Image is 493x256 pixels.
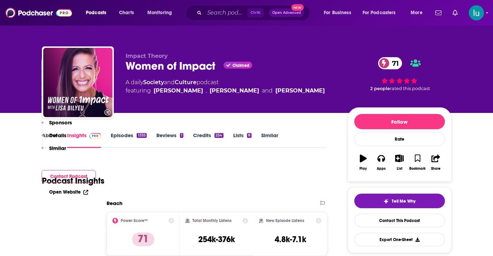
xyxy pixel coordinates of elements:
[358,7,406,18] button: open menu
[175,79,197,86] a: Culture
[86,8,106,18] span: Podcasts
[354,194,445,208] button: tell me why sparkleTell Me Why
[192,218,231,223] h2: Total Monthly Listens
[192,5,317,21] div: Search podcasts, credits, & more...
[385,57,402,69] span: 71
[164,79,175,86] span: and
[119,8,134,18] span: Charts
[348,53,451,96] div: 71 2 peoplerated this podcast
[397,167,402,171] div: List
[378,57,402,69] a: 71
[143,79,164,86] a: Society
[247,8,264,17] span: Ctrl K
[354,114,445,129] button: Follow
[111,132,146,148] a: Episodes1335
[272,11,301,15] span: Open Advanced
[409,167,426,171] div: Bookmark
[469,5,484,20] span: Logged in as lusodano
[383,198,389,204] img: tell me why sparkle
[363,8,396,18] span: For Podcasters
[49,145,66,151] p: Similar
[469,5,484,20] button: Show profile menu
[180,133,183,138] div: 1
[354,233,445,246] button: Export One-Sheet
[214,133,223,138] div: 254
[390,86,430,91] span: rated this podcast
[198,234,235,245] h3: 254k-376k
[275,87,325,95] a: [PERSON_NAME]
[291,4,304,11] span: New
[156,132,183,148] a: Reviews1
[411,8,422,18] span: More
[432,7,444,19] a: Show notifications dropdown
[372,150,390,175] button: Apps
[354,214,445,227] a: Contact This Podcast
[275,234,306,245] h3: 4.8k-7.1k
[233,132,252,148] a: Lists8
[43,48,112,117] img: Women of Impact
[126,53,168,59] span: Impact Theory
[49,189,88,195] a: Open Website
[409,150,427,175] button: Bookmark
[392,198,416,204] span: Tell Me Why
[469,5,484,20] img: User Profile
[49,132,66,139] p: Details
[377,167,386,171] div: Apps
[121,218,148,223] h2: Power Score™
[6,6,72,19] img: Podchaser - Follow, Share and Rate Podcasts
[107,200,122,206] h2: Reach
[247,133,252,138] div: 8
[143,7,181,18] button: open menu
[232,64,249,67] span: Claimed
[132,232,154,246] p: 71
[431,167,440,171] div: Share
[42,145,66,158] button: Similar
[126,87,325,95] span: featuring
[359,167,367,171] div: Play
[193,132,223,148] a: Credits254
[154,87,203,95] div: [PERSON_NAME]
[210,87,259,95] div: [PERSON_NAME]
[269,9,304,17] button: Open AdvancedNew
[354,150,372,175] button: Play
[390,150,408,175] button: List
[42,132,66,145] button: Details
[206,87,207,95] span: ,
[266,218,304,223] h2: New Episode Listens
[370,86,390,91] span: 2 people
[406,7,431,18] button: open menu
[324,8,351,18] span: For Business
[319,7,360,18] button: open menu
[147,8,172,18] span: Monitoring
[469,232,486,249] iframe: Intercom live chat
[204,7,247,18] input: Search podcasts, credits, & more...
[42,170,96,183] button: Contact Podcast
[115,7,138,18] a: Charts
[262,87,273,95] span: and
[137,133,146,138] div: 1335
[126,78,325,95] div: A daily podcast
[354,132,445,146] div: Rate
[427,150,445,175] button: Share
[81,7,115,18] button: open menu
[261,132,278,148] a: Similar
[450,7,460,19] a: Show notifications dropdown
